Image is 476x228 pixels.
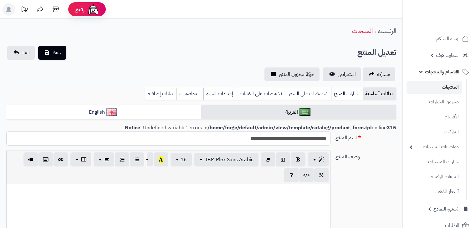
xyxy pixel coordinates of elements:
a: بيانات أساسية [363,87,396,100]
b: 315 [387,124,396,131]
a: الأقسام [407,110,462,124]
span: حفظ [52,49,61,57]
h2: تعديل المنتج [357,46,396,59]
span: 16 [181,156,187,163]
a: خيارات المنتج [331,87,363,100]
img: ai-face.png [87,3,100,16]
a: مشاركه [363,67,395,81]
a: تخفيضات على السعر [286,87,331,100]
a: مخزون الخيارات [407,95,462,109]
a: خيارات المنتجات [407,155,462,169]
span: الأقسام والمنتجات [425,67,459,76]
a: مواصفات المنتجات [407,140,462,154]
a: بيانات إضافية [145,87,177,100]
a: الرئيسية [378,26,396,36]
a: استعراض [323,67,361,81]
a: المواصفات [177,87,203,100]
span: مشاركه [377,71,390,78]
a: المنتجات [352,26,373,36]
a: أسعار الذهب [407,185,462,198]
button: IBM Plex Sans Arabic [194,153,258,166]
a: حركة مخزون المنتج [264,67,320,81]
a: تحديثات المنصة [17,3,32,17]
a: English [6,105,201,120]
span: لوحة التحكم [436,34,459,43]
span: IBM Plex Sans Arabic [206,156,253,163]
a: لوحة التحكم [407,31,472,46]
span: رفيق [74,6,84,13]
a: الغاء [7,46,35,60]
span: مُنشئ النماذج [433,205,458,213]
a: الملفات الرقمية [407,170,462,184]
a: المنتجات [407,81,462,94]
span: سمارت لايف [436,51,458,60]
b: /home/forge/default/admin/view/template/catalog/product_form.tpl [207,124,372,131]
button: حفظ [38,46,66,60]
button: 16 [171,153,192,166]
img: logo-2.png [433,17,470,31]
a: الماركات [407,125,462,139]
a: العربية [201,105,396,120]
a: تخفيضات على الكميات [237,87,286,100]
label: وصف المنتج [333,151,399,161]
img: English [106,108,117,116]
span: الغاء [22,49,30,57]
b: Notice [125,124,140,131]
a: إعدادات السيو [203,87,237,100]
span: استعراض [338,71,356,78]
img: العربية [299,108,310,116]
span: حركة مخزون المنتج [279,71,315,78]
label: اسم المنتج [333,131,399,141]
